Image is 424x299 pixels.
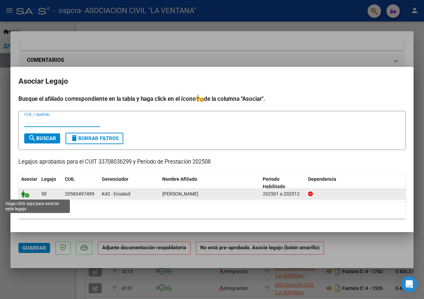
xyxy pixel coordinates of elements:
span: Asociar [21,176,37,182]
span: Nombre Afiliado [162,176,197,182]
mat-icon: delete [70,134,78,142]
datatable-header-cell: CUIL [62,172,99,194]
datatable-header-cell: Nombre Afiliado [160,172,260,194]
button: Borrar Filtros [66,133,123,144]
span: GALEANO ROMAN EZEQUIEL [162,191,198,197]
h2: Asociar Legajo [18,75,406,88]
div: 20583497499 [65,190,94,198]
span: K42 - Ensalud [102,191,130,197]
mat-icon: search [28,134,36,142]
datatable-header-cell: Asociar [18,172,39,194]
datatable-header-cell: Gerenciador [99,172,160,194]
span: Buscar [28,135,56,141]
datatable-header-cell: Dependencia [305,172,406,194]
span: Legajo [41,176,56,182]
span: CUIL [65,176,75,182]
div: 202501 a 202512 [263,190,303,198]
h4: Busque el afiliado correspondiente en la tabla y haga click en el ícono de la columna "Asociar". [18,94,406,103]
span: Periodo Habilitado [263,176,285,189]
p: Legajos aprobados para el CUIT 33708036299 y Período de Prestación 202508 [18,158,406,166]
datatable-header-cell: Legajo [39,172,62,194]
span: Borrar Filtros [70,135,119,141]
button: Buscar [24,133,60,143]
span: Gerenciador [102,176,128,182]
span: Dependencia [308,176,336,182]
div: Open Intercom Messenger [401,276,417,292]
span: 50 [41,191,47,197]
datatable-header-cell: Periodo Habilitado [260,172,305,194]
div: 1 registros [18,202,406,219]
